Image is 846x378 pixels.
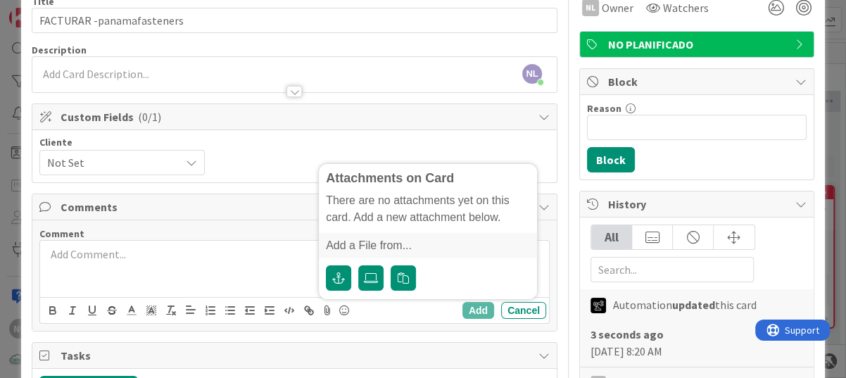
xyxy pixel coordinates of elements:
[587,147,635,172] button: Block
[30,2,64,19] span: Support
[591,326,803,360] div: [DATE] 8:20 AM
[138,110,161,124] span: ( 0/1 )
[522,64,542,84] span: NL
[39,137,205,147] div: Cliente
[61,347,531,364] span: Tasks
[608,36,788,53] span: NO PLANIFICADO
[61,108,531,125] span: Custom Fields
[672,298,715,312] b: updated
[462,302,494,319] button: Add
[591,225,632,249] div: All
[608,196,788,213] span: History
[39,227,84,240] span: Comment
[591,327,664,341] b: 3 seconds ago
[587,102,621,115] label: Reason
[319,192,537,226] div: There are no attachments yet on this card. Add a new attachment below.
[591,257,754,282] input: Search...
[501,302,546,319] button: Cancel
[32,8,557,33] input: type card name here...
[319,233,537,258] div: Add a File from...
[47,153,173,172] span: Not Set
[326,171,530,185] div: Attachments on Card
[613,296,757,313] span: Automation this card
[32,44,87,56] span: Description
[608,73,788,90] span: Block
[61,199,531,215] span: Comments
